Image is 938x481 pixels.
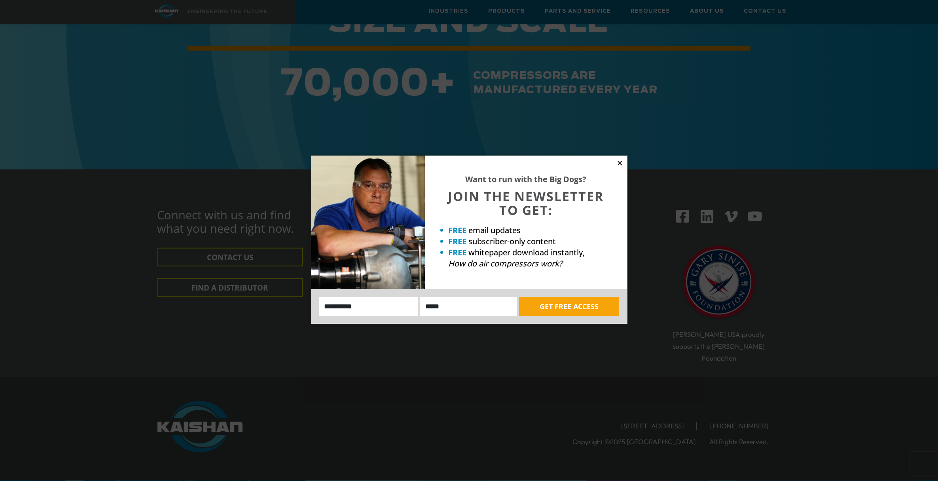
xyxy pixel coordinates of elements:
em: How do air compressors work? [449,258,563,269]
input: Name: [319,297,418,316]
span: subscriber-only content [469,236,556,247]
span: whitepaper download instantly, [469,247,585,258]
input: Email [420,297,517,316]
strong: FREE [449,247,467,258]
button: GET FREE ACCESS [519,297,619,316]
strong: Want to run with the Big Dogs? [466,174,587,184]
span: JOIN THE NEWSLETTER TO GET: [448,188,604,219]
strong: FREE [449,225,467,236]
button: Close [616,160,623,167]
span: email updates [469,225,521,236]
strong: FREE [449,236,467,247]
